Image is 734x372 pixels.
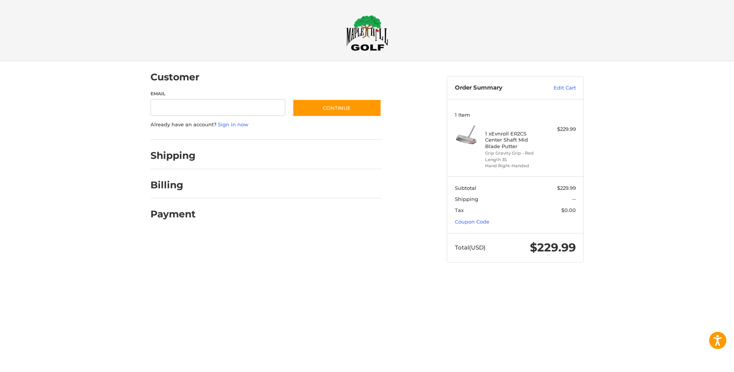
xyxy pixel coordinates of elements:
[150,121,381,129] p: Already have an account?
[150,150,196,162] h2: Shipping
[546,126,576,133] div: $229.99
[455,207,464,213] span: Tax
[485,150,544,157] li: Grip Gravity Grip - Red
[293,99,381,117] button: Continue
[150,90,285,97] label: Email
[150,71,199,83] h2: Customer
[455,112,576,118] h3: 1 Item
[150,208,196,220] h2: Payment
[455,244,486,251] span: Total (USD)
[537,84,576,92] a: Edit Cart
[530,240,576,255] span: $229.99
[485,163,544,169] li: Hand Right-Handed
[346,15,388,51] img: Maple Hill Golf
[485,157,544,163] li: Length 35
[572,196,576,202] span: --
[150,179,195,191] h2: Billing
[455,196,478,202] span: Shipping
[455,219,489,225] a: Coupon Code
[485,131,544,149] h4: 1 x Evnroll ER2CS Center Shaft Mid Blade Putter
[671,351,734,372] iframe: Google Customer Reviews
[218,121,248,127] a: Sign in now
[561,207,576,213] span: $0.00
[455,84,537,92] h3: Order Summary
[455,185,476,191] span: Subtotal
[557,185,576,191] span: $229.99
